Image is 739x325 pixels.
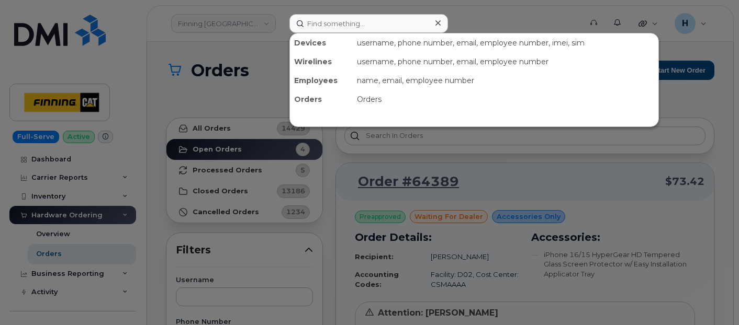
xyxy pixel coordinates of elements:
div: Wirelines [290,52,353,71]
div: Devices [290,33,353,52]
div: username, phone number, email, employee number [353,52,658,71]
div: username, phone number, email, employee number, imei, sim [353,33,658,52]
div: Orders [353,90,658,109]
div: name, email, employee number [353,71,658,90]
div: Employees [290,71,353,90]
div: Orders [290,90,353,109]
